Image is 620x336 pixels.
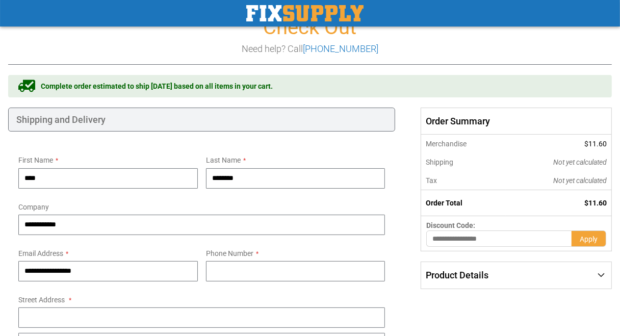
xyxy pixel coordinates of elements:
span: $11.60 [584,140,607,148]
span: First Name [18,156,53,164]
h1: Check Out [8,16,612,39]
span: Product Details [426,270,488,280]
strong: Order Total [426,199,462,207]
a: [PHONE_NUMBER] [303,43,378,54]
span: $11.60 [584,199,607,207]
span: Order Summary [421,108,612,135]
span: Not yet calculated [553,176,607,185]
a: store logo [246,5,364,21]
span: Email Address [18,249,63,257]
img: Fix Industrial Supply [246,5,364,21]
th: Tax [421,171,506,190]
button: Apply [572,230,606,247]
span: Street Address [18,296,65,304]
div: Shipping and Delivery [8,108,395,132]
span: Shipping [426,158,453,166]
span: Discount Code: [426,221,475,229]
span: Complete order estimated to ship [DATE] based on all items in your cart. [41,81,273,91]
span: Last Name [206,156,241,164]
span: Phone Number [206,249,253,257]
th: Merchandise [421,135,506,153]
span: Company [18,203,49,211]
span: Not yet calculated [553,158,607,166]
h3: Need help? Call [8,44,612,54]
span: Apply [580,235,598,243]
